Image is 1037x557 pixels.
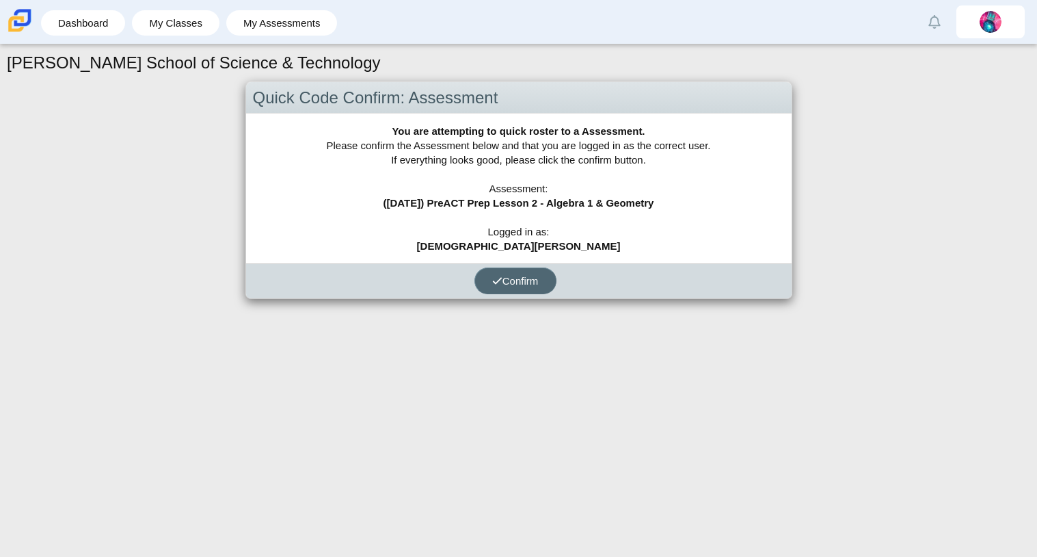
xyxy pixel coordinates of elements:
[5,25,34,37] a: Carmen School of Science & Technology
[492,275,539,287] span: Confirm
[246,82,792,114] div: Quick Code Confirm: Assessment
[956,5,1025,38] a: christian.ordazper.s1dd3K
[7,51,381,75] h1: [PERSON_NAME] School of Science & Technology
[5,6,34,35] img: Carmen School of Science & Technology
[233,10,331,36] a: My Assessments
[919,7,950,37] a: Alerts
[48,10,118,36] a: Dashboard
[383,197,654,209] b: ([DATE]) PreACT Prep Lesson 2 - Algebra 1 & Geometry
[474,268,556,294] button: Confirm
[139,10,213,36] a: My Classes
[392,125,645,137] b: You are attempting to quick roster to a Assessment.
[246,114,792,263] div: Please confirm the Assessment below and that you are logged in as the correct user. If everything...
[980,11,1001,33] img: christian.ordazper.s1dd3K
[417,240,621,252] b: [DEMOGRAPHIC_DATA][PERSON_NAME]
